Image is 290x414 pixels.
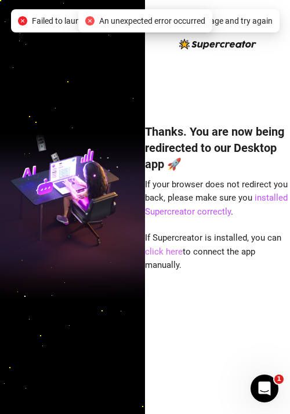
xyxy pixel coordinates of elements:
span: close-circle [18,16,27,26]
span: An unexpected error occurred [99,14,205,27]
h4: Thanks. You are now being redirected to our Desktop app 🚀 [145,124,290,172]
span: 1 [274,375,284,384]
img: logo-BBDzfeDw.svg [179,39,256,49]
span: close-circle [85,16,95,26]
span: If Supercreator is installed, you can to connect the app manually. [145,233,281,270]
a: installed Supercreator correctly [145,193,288,217]
span: If your browser does not redirect you back, please make sure you . [145,179,288,217]
a: click here [145,246,183,257]
span: Failed to launch desktop app. Please refresh the page and try again [32,14,273,27]
iframe: Intercom live chat [251,375,278,402]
